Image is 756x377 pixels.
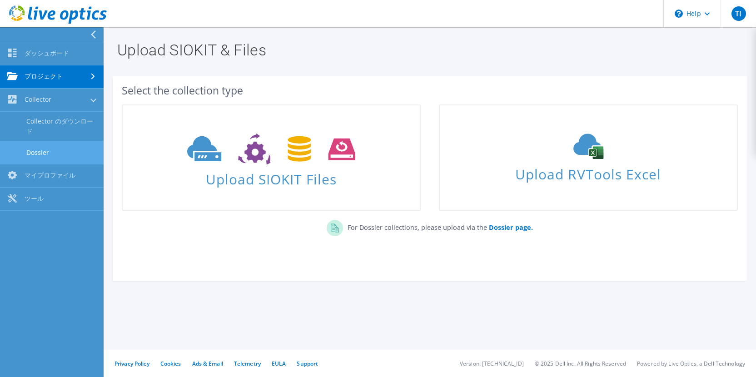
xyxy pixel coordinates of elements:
span: TI [731,6,746,21]
b: Dossier page. [489,223,533,232]
a: Upload RVTools Excel [439,104,738,211]
a: Telemetry [234,360,261,367]
a: Cookies [160,360,181,367]
p: For Dossier collections, please upload via the [343,220,533,233]
div: Select the collection type [122,85,738,95]
h1: Upload SIOKIT & Files [117,42,738,58]
span: Upload RVTools Excel [440,162,737,182]
a: Ads & Email [192,360,223,367]
a: Privacy Policy [114,360,149,367]
a: EULA [272,360,286,367]
li: Version: [TECHNICAL_ID] [460,360,524,367]
li: © 2025 Dell Inc. All Rights Reserved [535,360,626,367]
svg: \n [675,10,683,18]
li: Powered by Live Optics, a Dell Technology [637,360,745,367]
a: Upload SIOKIT Files [122,104,421,211]
span: Upload SIOKIT Files [123,167,420,186]
a: Support [297,360,318,367]
a: Dossier page. [487,223,533,232]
